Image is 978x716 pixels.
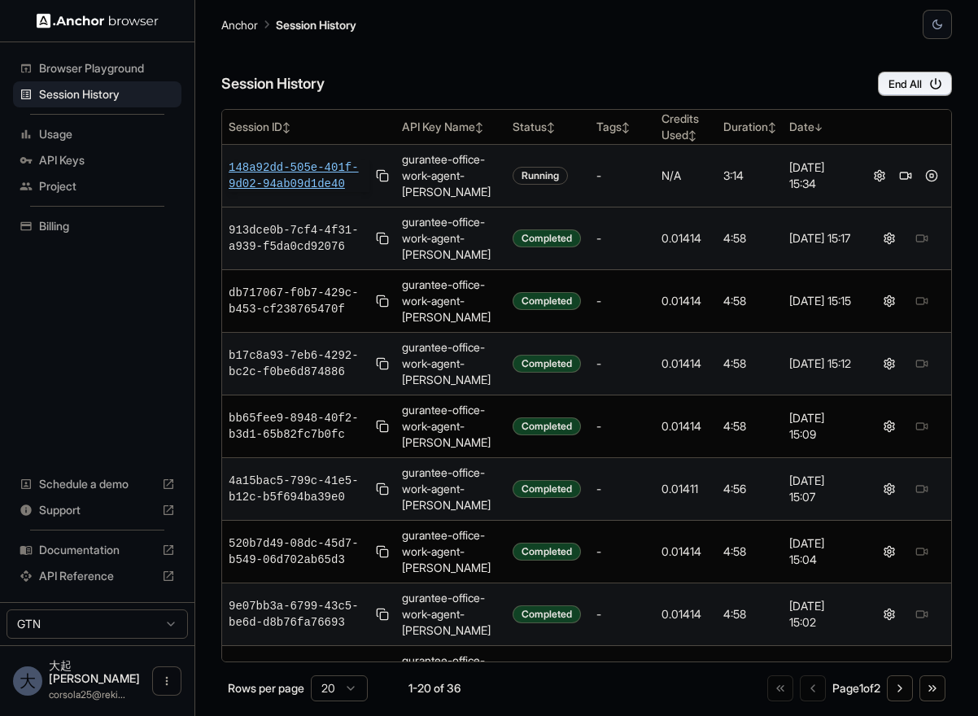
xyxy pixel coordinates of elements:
[661,293,710,309] div: 0.01414
[789,230,853,247] div: [DATE] 15:17
[789,598,853,631] div: [DATE] 15:02
[229,598,369,631] span: 9e07bb3a-6799-43c5-be6d-d8b76fa76693
[596,544,648,560] div: -
[152,666,181,696] button: Open menu
[596,481,648,497] div: -
[513,480,581,498] div: Completed
[394,680,475,696] div: 1-20 of 36
[395,270,506,333] td: gurantee-office-work-agent-[PERSON_NAME]
[688,129,696,142] span: ↕
[229,410,369,443] span: bb65fee9-8948-40f2-b3d1-65b82fc7b0fc
[13,666,42,696] div: 大
[39,476,155,492] span: Schedule a demo
[39,178,175,194] span: Project
[13,121,181,147] div: Usage
[395,333,506,395] td: gurantee-office-work-agent-[PERSON_NAME]
[513,605,581,623] div: Completed
[229,347,369,380] span: b17c8a93-7eb6-4292-bc2c-f0be6d874886
[39,542,155,558] span: Documentation
[661,481,710,497] div: 0.01411
[661,418,710,434] div: 0.01414
[513,119,583,135] div: Status
[276,16,356,33] p: Session History
[229,473,369,505] span: 4a15bac5-799c-41e5-b12c-b5f694ba39e0
[723,119,776,135] div: Duration
[402,119,500,135] div: API Key Name
[723,606,776,622] div: 4:58
[395,458,506,521] td: gurantee-office-work-agent-[PERSON_NAME]
[13,213,181,239] div: Billing
[49,688,125,701] span: corsola25@rekid.co.jp
[229,119,389,135] div: Session ID
[37,13,159,28] img: Anchor Logo
[513,355,581,373] div: Completed
[395,646,506,709] td: gurantee-office-work-agent-[PERSON_NAME]
[221,16,258,33] p: Anchor
[723,544,776,560] div: 4:58
[661,544,710,560] div: 0.01414
[789,535,853,568] div: [DATE] 15:04
[723,168,776,184] div: 3:14
[789,661,853,693] div: [DATE] 14:58
[13,173,181,199] div: Project
[229,222,369,255] span: 913dce0b-7cf4-4f31-a939-f5da0cd92076
[39,568,155,584] span: API Reference
[395,145,506,207] td: gurantee-office-work-agent-[PERSON_NAME]
[661,230,710,247] div: 0.01414
[789,410,853,443] div: [DATE] 15:09
[513,543,581,561] div: Completed
[13,147,181,173] div: API Keys
[49,658,140,685] span: 大起 佐藤
[39,218,175,234] span: Billing
[723,356,776,372] div: 4:58
[395,521,506,583] td: gurantee-office-work-agent-[PERSON_NAME]
[39,126,175,142] span: Usage
[513,167,568,185] div: Running
[547,121,555,133] span: ↕
[229,535,369,568] span: 520b7d49-08dc-45d7-b549-06d702ab65d3
[229,159,369,192] span: 148a92dd-505e-401f-9d02-94ab09d1de40
[13,497,181,523] div: Support
[661,606,710,622] div: 0.01414
[596,230,648,247] div: -
[13,537,181,563] div: Documentation
[789,159,853,192] div: [DATE] 15:34
[513,417,581,435] div: Completed
[596,119,648,135] div: Tags
[661,356,710,372] div: 0.01414
[789,119,853,135] div: Date
[228,680,304,696] p: Rows per page
[395,207,506,270] td: gurantee-office-work-agent-[PERSON_NAME]
[723,481,776,497] div: 4:56
[229,285,369,317] span: db717067-f0b7-429c-b453-cf238765470f
[789,293,853,309] div: [DATE] 15:15
[723,293,776,309] div: 4:58
[229,661,369,693] span: 96069c14-8103-4194-b244-fbfbb3ebdb28
[661,168,710,184] div: N/A
[723,418,776,434] div: 4:58
[13,55,181,81] div: Browser Playground
[596,418,648,434] div: -
[39,502,155,518] span: Support
[596,168,648,184] div: -
[596,606,648,622] div: -
[475,121,483,133] span: ↕
[395,583,506,646] td: gurantee-office-work-agent-[PERSON_NAME]
[814,121,823,133] span: ↓
[395,395,506,458] td: gurantee-office-work-agent-[PERSON_NAME]
[661,111,710,143] div: Credits Used
[221,15,356,33] nav: breadcrumb
[513,292,581,310] div: Completed
[13,81,181,107] div: Session History
[39,60,175,76] span: Browser Playground
[622,121,630,133] span: ↕
[723,230,776,247] div: 4:58
[596,356,648,372] div: -
[878,72,952,96] button: End All
[513,229,581,247] div: Completed
[13,563,181,589] div: API Reference
[13,471,181,497] div: Schedule a demo
[789,356,853,372] div: [DATE] 15:12
[596,293,648,309] div: -
[768,121,776,133] span: ↕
